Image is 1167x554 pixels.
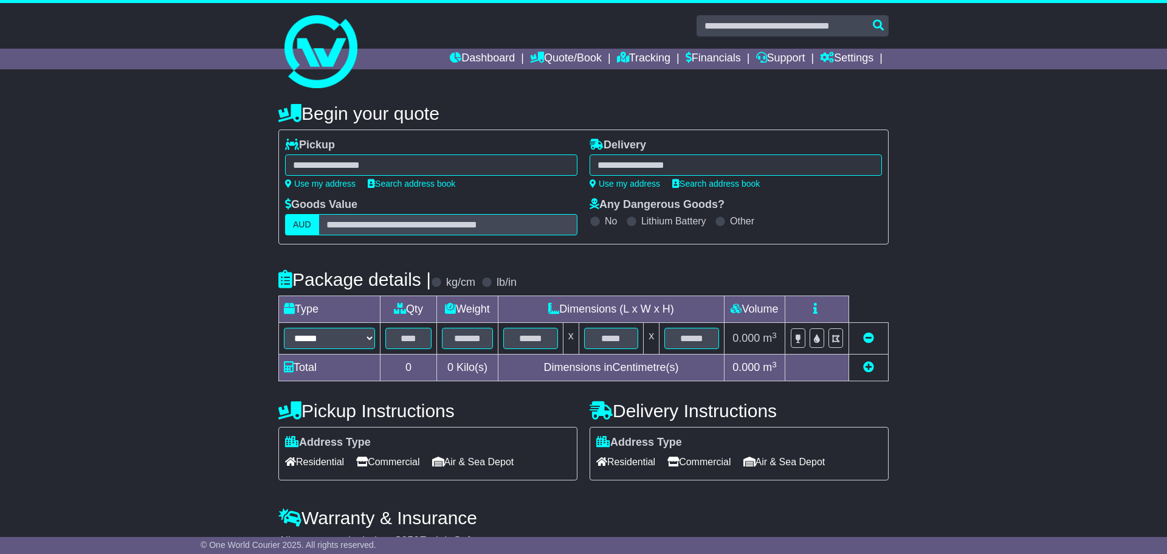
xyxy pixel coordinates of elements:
h4: Delivery Instructions [590,401,889,421]
td: Weight [437,296,498,323]
td: x [644,323,659,355]
td: Qty [380,296,437,323]
a: Remove this item [863,332,874,344]
td: Kilo(s) [437,355,498,381]
label: Any Dangerous Goods? [590,198,725,212]
td: Volume [724,296,785,323]
a: Quote/Book [530,49,602,69]
td: Type [279,296,380,323]
label: lb/in [497,276,517,289]
h4: Pickup Instructions [278,401,577,421]
div: All our quotes include a $ FreightSafe warranty. [278,535,889,548]
span: 0.000 [732,361,760,373]
label: Pickup [285,139,335,152]
label: Lithium Battery [641,215,706,227]
span: © One World Courier 2025. All rights reserved. [201,540,376,550]
span: m [763,361,777,373]
span: 250 [401,535,419,547]
label: Delivery [590,139,646,152]
td: 0 [380,355,437,381]
td: Total [279,355,380,381]
span: Residential [285,452,344,471]
td: Dimensions (L x W x H) [498,296,724,323]
a: Tracking [617,49,670,69]
a: Dashboard [450,49,515,69]
label: Address Type [285,436,371,449]
span: Air & Sea Depot [432,452,514,471]
h4: Begin your quote [278,103,889,123]
sup: 3 [772,331,777,340]
span: 0 [447,361,453,373]
label: Address Type [596,436,682,449]
a: Financials [686,49,741,69]
a: Settings [820,49,873,69]
label: AUD [285,214,319,235]
sup: 3 [772,360,777,369]
label: No [605,215,617,227]
span: Commercial [667,452,731,471]
h4: Package details | [278,269,431,289]
td: Dimensions in Centimetre(s) [498,355,724,381]
span: m [763,332,777,344]
label: Other [730,215,754,227]
a: Support [756,49,805,69]
span: 0.000 [732,332,760,344]
span: Residential [596,452,655,471]
a: Search address book [368,179,455,189]
a: Add new item [863,361,874,373]
label: Goods Value [285,198,357,212]
a: Use my address [590,179,660,189]
span: Commercial [356,452,419,471]
a: Use my address [285,179,356,189]
a: Search address book [672,179,760,189]
label: kg/cm [446,276,475,289]
span: Air & Sea Depot [743,452,825,471]
h4: Warranty & Insurance [278,508,889,528]
td: x [563,323,579,355]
